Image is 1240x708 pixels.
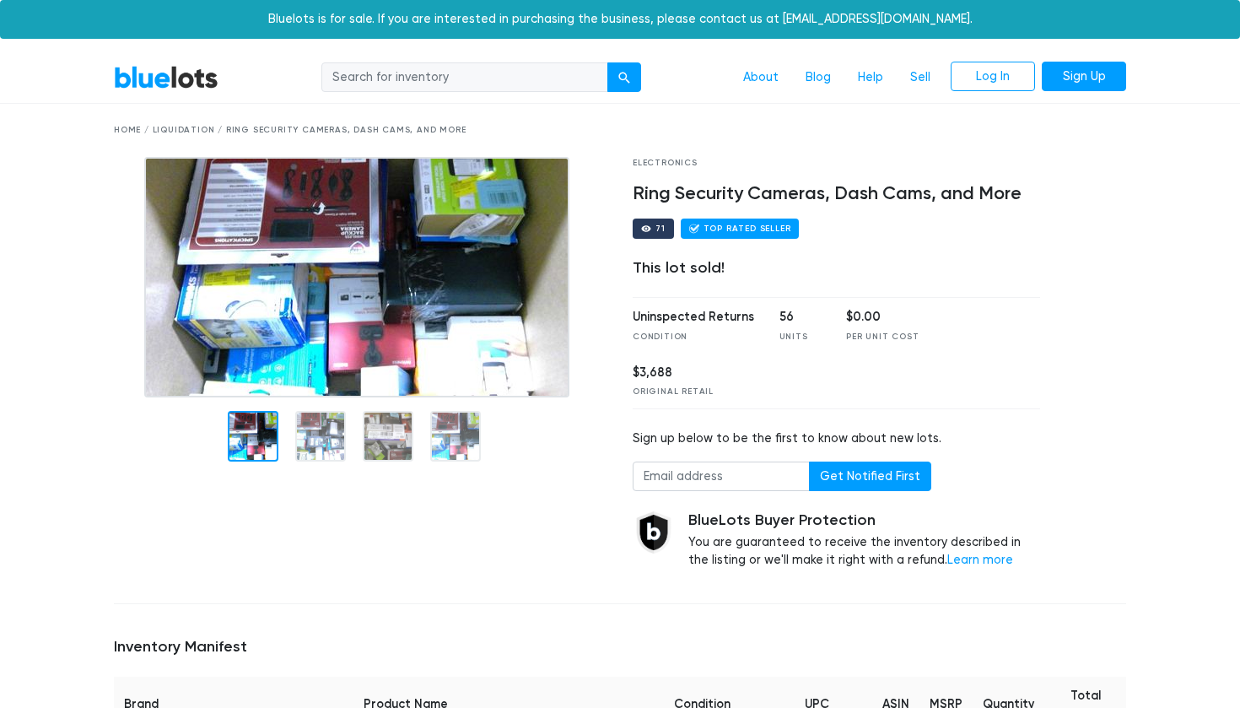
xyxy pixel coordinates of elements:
h4: Ring Security Cameras, Dash Cams, and More [633,183,1040,205]
input: Search for inventory [321,62,608,93]
h5: Inventory Manifest [114,638,1126,657]
input: Email address [633,462,810,492]
a: Learn more [947,553,1013,567]
div: Units [779,331,822,343]
a: Help [844,62,897,94]
div: Original Retail [633,386,714,398]
div: Condition [633,331,754,343]
a: Sell [897,62,944,94]
a: Sign Up [1042,62,1126,92]
div: $0.00 [846,308,919,327]
div: You are guaranteed to receive the inventory described in the listing or we'll make it right with ... [688,511,1040,570]
h5: BlueLots Buyer Protection [688,511,1040,530]
div: $3,688 [633,364,714,382]
div: Top Rated Seller [704,224,791,233]
a: Blog [792,62,844,94]
div: Sign up below to be the first to know about new lots. [633,430,1040,448]
div: 71 [655,224,666,233]
div: 56 [779,308,822,327]
a: About [730,62,792,94]
div: This lot sold! [633,259,1040,278]
div: Per Unit Cost [846,331,919,343]
div: Uninspected Returns [633,308,754,327]
button: Get Notified First [809,462,931,492]
img: WIN_20180808_13_31_57_Pro_1.jpg [144,157,569,397]
a: Log In [951,62,1035,92]
div: Electronics [633,157,1040,170]
div: Home / Liquidation / Ring Security Cameras, Dash Cams, and More [114,124,1126,137]
img: buyer_protection_shield-3b65640a83011c7d3ede35a8e5a80bfdfaa6a97447f0071c1475b91a4b0b3d01.png [633,511,675,554]
a: BlueLots [114,65,218,89]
